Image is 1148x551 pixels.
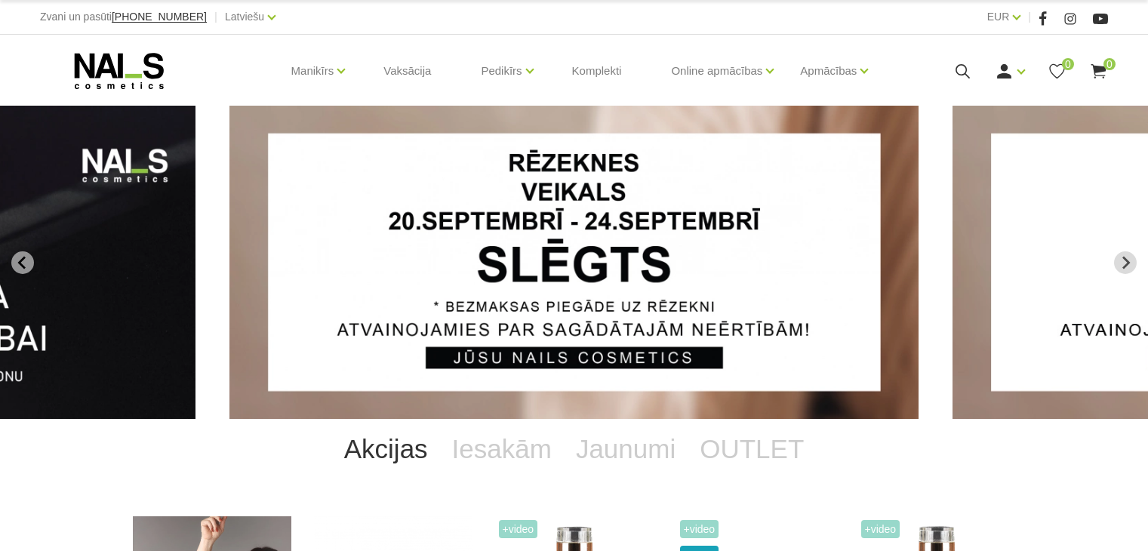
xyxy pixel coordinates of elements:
[40,8,207,26] div: Zvani un pasūti
[481,41,522,101] a: Pedikīrs
[499,520,538,538] span: +Video
[11,251,34,274] button: Go to last slide
[800,41,857,101] a: Apmācības
[671,41,762,101] a: Online apmācības
[1048,62,1066,81] a: 0
[861,520,900,538] span: +Video
[112,11,207,23] a: [PHONE_NUMBER]
[225,8,264,26] a: Latviešu
[1089,62,1108,81] a: 0
[291,41,334,101] a: Manikīrs
[987,8,1010,26] a: EUR
[1062,58,1074,70] span: 0
[440,419,564,479] a: Iesakām
[1103,58,1116,70] span: 0
[680,520,719,538] span: +Video
[560,35,634,107] a: Komplekti
[214,8,217,26] span: |
[332,419,440,479] a: Akcijas
[688,419,816,479] a: OUTLET
[1028,8,1031,26] span: |
[564,419,688,479] a: Jaunumi
[229,106,919,419] li: 1 of 14
[371,35,443,107] a: Vaksācija
[1114,251,1137,274] button: Next slide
